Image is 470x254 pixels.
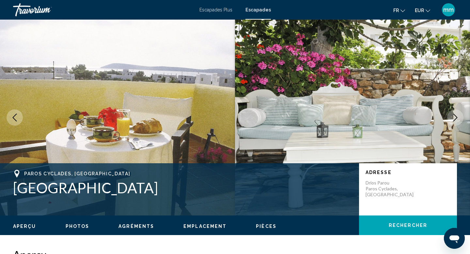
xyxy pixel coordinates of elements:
[199,7,232,12] a: Escapades Plus
[118,223,154,229] button: Agréments
[393,6,405,15] button: Changer de langue
[245,7,271,12] a: Escapades
[66,223,89,229] button: Photos
[13,3,193,16] a: Travorium
[440,3,457,17] button: Menu utilisateur
[366,170,450,175] p: Adresse
[7,109,23,126] button: Previous image
[389,223,427,228] span: Rechercher
[183,223,227,229] button: Emplacement
[359,215,457,235] button: Rechercher
[444,228,465,249] iframe: Bouton de lancement de la fenêtre de messagerie
[366,180,418,198] p: Drios Parou Paros Cyclades, [GEOGRAPHIC_DATA]
[415,6,430,15] button: Changer de devise
[393,8,399,13] font: fr
[256,223,276,229] button: Pièces
[415,8,424,13] font: EUR
[24,171,130,176] span: Paros Cyclades, [GEOGRAPHIC_DATA]
[447,109,463,126] button: Next image
[13,223,36,229] button: Aperçu
[13,179,352,196] h1: [GEOGRAPHIC_DATA]
[443,6,454,13] font: mm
